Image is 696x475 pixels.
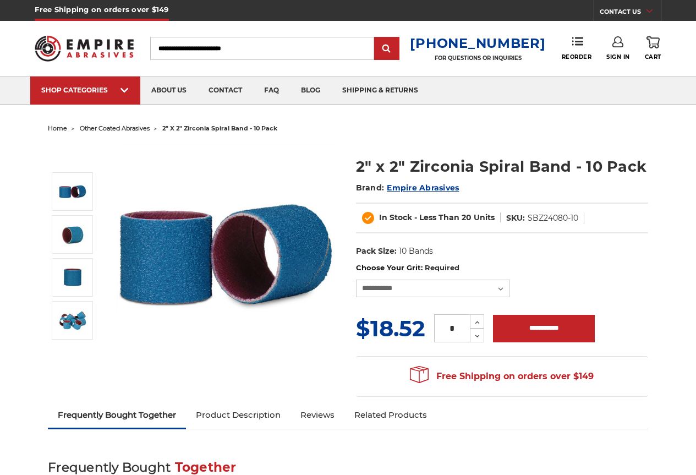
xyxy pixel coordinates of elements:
img: Empire Abrasives [35,29,133,68]
a: Product Description [186,403,291,427]
span: 20 [462,212,472,222]
dt: Pack Size: [356,245,397,257]
span: Brand: [356,183,385,193]
span: In Stock [379,212,412,222]
span: $18.52 [356,315,425,342]
a: Cart [645,36,661,61]
a: other coated abrasives [80,124,150,132]
span: Sign In [606,53,630,61]
a: contact [198,77,253,105]
dt: SKU: [506,212,525,224]
a: Empire Abrasives [387,183,459,193]
span: Together [175,460,237,475]
input: Submit [376,38,398,60]
img: 2" x 2" Zirconia Spiral Bands [59,307,86,334]
a: Frequently Bought Together [48,403,186,427]
span: 2" x 2" zirconia spiral band - 10 pack [162,124,277,132]
a: shipping & returns [331,77,429,105]
div: SHOP CATEGORIES [41,86,129,94]
label: Choose Your Grit: [356,263,648,274]
span: Frequently Bought [48,460,171,475]
span: Reorder [562,53,592,61]
span: - Less Than [414,212,459,222]
a: Reviews [291,403,344,427]
h1: 2" x 2" Zirconia Spiral Band - 10 Pack [356,156,648,177]
span: Free Shipping on orders over $149 [410,365,594,387]
span: Cart [645,53,661,61]
img: 2" x 2" Spiral Bands Zirconia [59,264,86,291]
a: CONTACT US [600,6,661,21]
a: faq [253,77,290,105]
small: Required [425,263,459,272]
a: home [48,124,67,132]
img: 2" x 2" Spiral Bands Zirconia Aluminum [117,144,337,364]
dd: SBZ24080-10 [528,212,578,224]
a: blog [290,77,331,105]
img: 2" x 2" Spiral Bands Zirconia Aluminum [59,178,86,205]
img: 2" x 2" Zirc Spiral Bands [59,221,86,248]
a: Related Products [344,403,437,427]
p: FOR QUESTIONS OR INQUIRIES [410,54,545,62]
span: Units [474,212,495,222]
a: about us [140,77,198,105]
dd: 10 Bands [399,245,433,257]
a: [PHONE_NUMBER] [410,35,545,51]
a: Reorder [562,36,592,60]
